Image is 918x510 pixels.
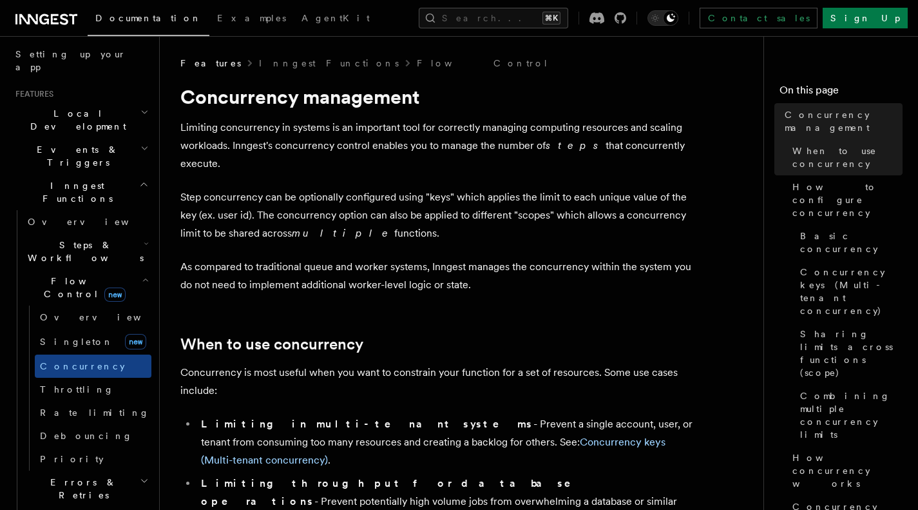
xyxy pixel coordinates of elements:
span: Flow Control [23,275,142,300]
span: Concurrency keys (Multi-tenant concurrency) [800,266,903,317]
a: When to use concurrency [180,335,363,353]
p: Concurrency is most useful when you want to constrain your function for a set of resources. Some ... [180,364,696,400]
p: As compared to traditional queue and worker systems, Inngest manages the concurrency within the s... [180,258,696,294]
a: Priority [35,447,151,471]
a: Basic concurrency [795,224,903,260]
a: How concurrency works [787,446,903,495]
span: Events & Triggers [10,143,140,169]
button: Steps & Workflows [23,233,151,270]
span: Features [10,89,53,99]
span: new [104,288,126,302]
a: Concurrency keys (Multi-tenant concurrency) [795,260,903,322]
a: When to use concurrency [787,139,903,175]
button: Errors & Retries [23,471,151,507]
span: Rate limiting [40,407,149,418]
span: Local Development [10,107,140,133]
span: Setting up your app [15,49,126,72]
span: new [125,334,146,349]
strong: Limiting throughput for database operations [201,477,589,507]
strong: Limiting in multi-tenant systems [201,418,533,430]
h1: Concurrency management [180,85,696,108]
a: Overview [35,306,151,329]
span: Sharing limits across functions (scope) [800,328,903,379]
button: Local Development [10,102,151,138]
li: - Prevent a single account, user, or tenant from consuming too many resources and creating a back... [197,415,696,469]
h4: On this page [779,83,903,103]
a: Setting up your app [10,43,151,79]
span: Basic concurrency [800,230,903,255]
span: Concurrency [40,361,125,371]
a: Contact sales [700,8,818,28]
a: Singletonnew [35,329,151,355]
span: Inngest Functions [10,179,139,205]
a: Documentation [88,4,209,36]
a: AgentKit [294,4,378,35]
a: Concurrency management [779,103,903,139]
a: Examples [209,4,294,35]
a: Flow Control [417,57,549,70]
span: Overview [28,217,160,227]
span: Concurrency management [785,108,903,134]
div: Flow Controlnew [23,306,151,471]
span: Errors & Retries [23,476,140,502]
span: Singleton [40,337,113,347]
button: Flow Controlnew [23,270,151,306]
span: Documentation [95,13,202,23]
span: Debouncing [40,431,133,441]
a: Sign Up [823,8,908,28]
a: Inngest Functions [259,57,399,70]
a: Throttling [35,378,151,401]
span: How concurrency works [792,451,903,490]
a: How to configure concurrency [787,175,903,224]
button: Search...⌘K [419,8,568,28]
span: Priority [40,454,104,464]
span: How to configure concurrency [792,181,903,219]
p: Limiting concurrency in systems is an important tool for correctly managing computing resources a... [180,119,696,173]
a: Overview [23,210,151,233]
span: AgentKit [301,13,370,23]
span: Overview [40,312,173,322]
button: Inngest Functions [10,174,151,210]
a: Sharing limits across functions (scope) [795,322,903,384]
em: multiple [292,227,394,239]
span: Combining multiple concurrency limits [800,389,903,441]
a: Combining multiple concurrency limits [795,384,903,446]
span: Throttling [40,384,114,395]
a: Rate limiting [35,401,151,424]
a: Concurrency [35,355,151,378]
em: steps [546,139,606,152]
button: Events & Triggers [10,138,151,174]
span: Features [180,57,241,70]
span: Examples [217,13,286,23]
span: When to use concurrency [792,144,903,170]
span: Steps & Workflows [23,239,144,264]
kbd: ⌘K [542,12,560,25]
a: Debouncing [35,424,151,447]
button: Toggle dark mode [647,10,678,26]
p: Step concurrency can be optionally configured using "keys" which applies the limit to each unique... [180,188,696,242]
